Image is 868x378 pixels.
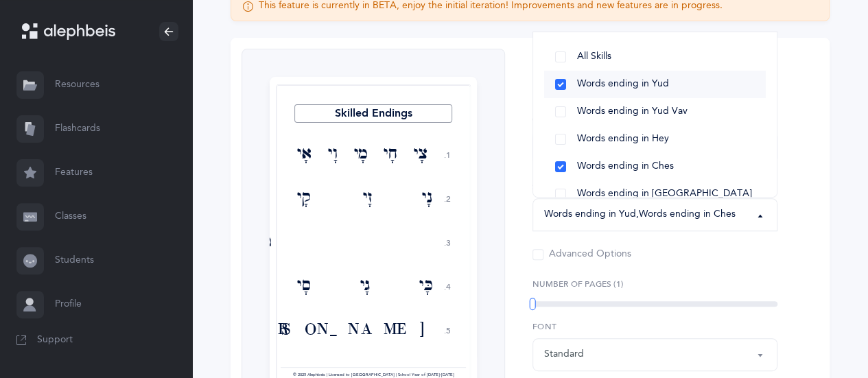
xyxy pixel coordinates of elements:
span: All Skills [577,51,611,63]
div: Advanced Options [532,248,631,261]
label: Number of Pages (1) [532,278,777,290]
div: Words ending in Yud , Words ending in Ches [544,207,736,222]
label: Font [532,320,777,333]
span: Words ending in Hey [577,133,669,145]
div: Standard [544,347,584,362]
span: Words ending in [GEOGRAPHIC_DATA] [577,188,752,200]
button: Words ending in Yud, Words ending in Ches [532,198,777,231]
span: Support [37,333,73,347]
span: Words ending in Ches [577,161,674,173]
button: Standard [532,338,777,371]
span: Words ending in Yud [577,78,669,91]
span: Words ending in Yud Vav [577,106,688,118]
